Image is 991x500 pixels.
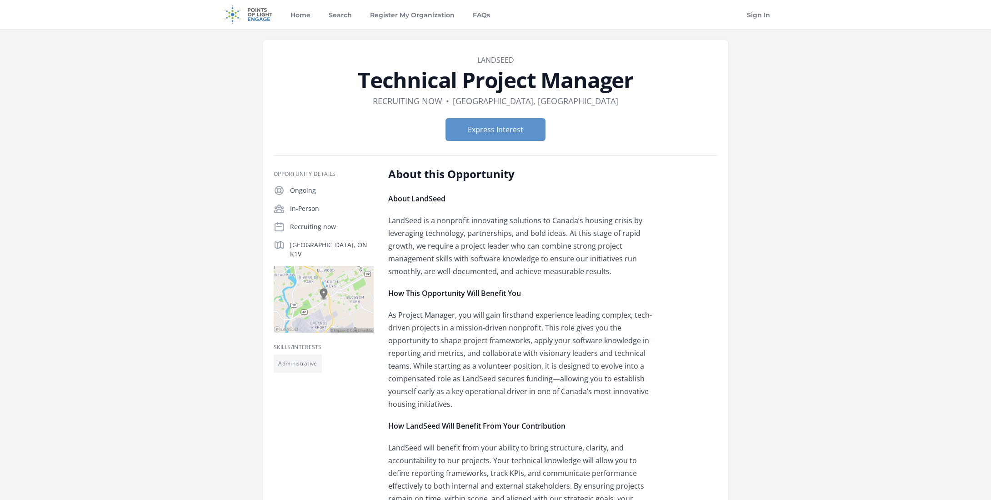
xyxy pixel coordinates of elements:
img: Map [274,266,374,333]
h1: Technical Project Manager [274,69,717,91]
p: [GEOGRAPHIC_DATA], ON K1V [290,240,374,259]
h3: Opportunity Details [274,170,374,178]
button: Express Interest [445,118,546,141]
p: LandSeed is a nonprofit innovating solutions to Canada’s housing crisis by leveraging technology,... [388,214,654,278]
h3: Skills/Interests [274,344,374,351]
div: • [446,95,449,107]
strong: About LandSeed [388,194,445,204]
p: Recruiting now [290,222,374,231]
p: As Project Manager, you will gain firsthand experience leading complex, tech-driven projects in a... [388,309,654,410]
strong: How This Opportunity Will Benefit You [388,288,521,298]
dd: Recruiting now [373,95,442,107]
dd: [GEOGRAPHIC_DATA], [GEOGRAPHIC_DATA] [453,95,618,107]
li: Administrative [274,355,322,373]
a: LandSeed [477,55,514,65]
p: In-Person [290,204,374,213]
p: Ongoing [290,186,374,195]
strong: How LandSeed Will Benefit From Your Contribution [388,421,566,431]
h2: About this Opportunity [388,167,654,181]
